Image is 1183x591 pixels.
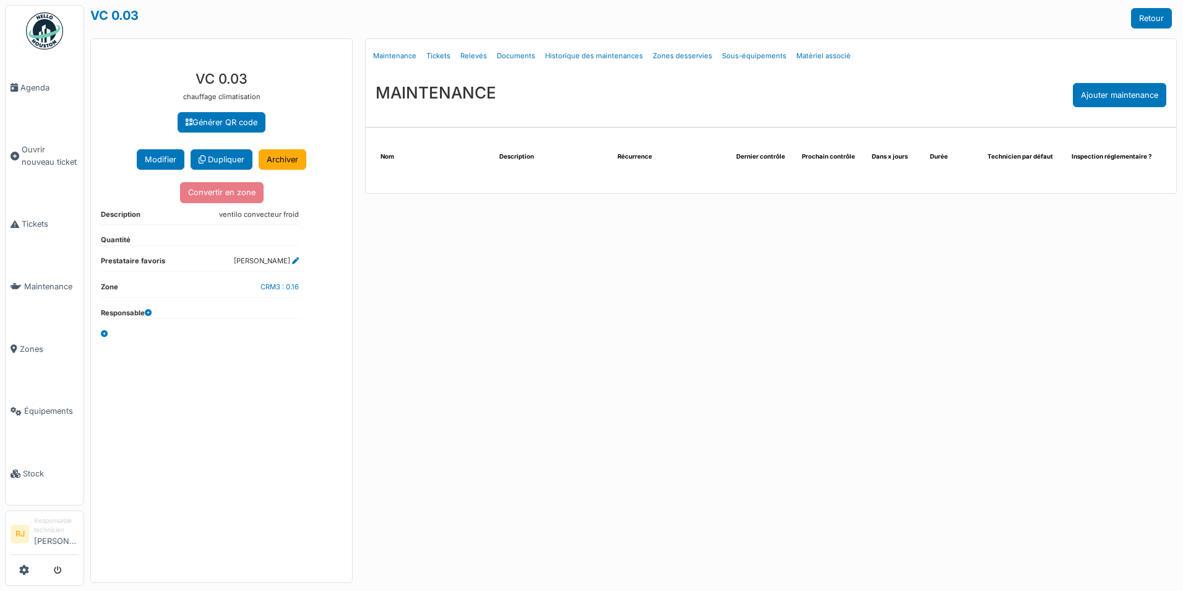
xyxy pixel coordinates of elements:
dd: ventilo convecteur froid [219,209,299,220]
a: Agenda [6,56,84,119]
img: Badge_color-CXgf-gQk.svg [26,12,63,50]
dd: [PERSON_NAME] [234,256,299,266]
span: Stock [23,468,79,479]
th: Durée [925,147,983,167]
a: RJ Responsable technicien[PERSON_NAME] [11,516,79,555]
a: VC 0.03 [90,8,139,23]
li: RJ [11,525,29,543]
span: Équipements [24,405,79,417]
a: CRM3 : 0.16 [260,282,299,291]
a: Matériel associé [791,42,856,71]
a: Générer QR code [178,112,265,133]
dt: Quantité [101,235,131,245]
span: Maintenance [24,281,79,292]
a: Stock [6,442,84,505]
li: [PERSON_NAME] [34,516,79,552]
dt: Prestataire favoris [101,256,165,271]
a: Historique des maintenances [540,42,648,71]
a: Relevés [455,42,492,71]
h3: VC 0.03 [101,71,342,87]
th: Inspection réglementaire ? [1067,147,1166,167]
dt: Description [101,209,140,225]
h3: MAINTENANCE [376,83,496,102]
a: Maintenance [368,42,421,71]
a: Tickets [421,42,455,71]
th: Description [494,147,613,167]
span: Zones [20,343,79,355]
th: Technicien par défaut [983,147,1067,167]
a: Zones [6,318,84,380]
span: Ouvrir nouveau ticket [22,144,79,167]
a: Équipements [6,380,84,443]
th: Dernier contrôle [731,147,797,167]
dt: Zone [101,282,118,297]
a: Ouvrir nouveau ticket [6,119,84,193]
span: Tickets [22,218,79,230]
th: Récurrence [613,147,731,167]
a: Maintenance [6,255,84,318]
a: Zones desservies [648,42,717,71]
a: Sous-équipements [717,42,791,71]
th: Dans x jours [867,147,924,167]
a: Retour [1131,8,1172,28]
div: Responsable technicien [34,516,79,535]
a: Dupliquer [191,149,252,170]
span: Agenda [20,82,79,94]
button: Modifier [137,149,184,170]
a: Documents [492,42,540,71]
dt: Responsable [101,308,152,318]
th: Nom [376,147,494,167]
a: Archiver [259,149,306,170]
a: Tickets [6,193,84,256]
p: chauffage climatisation [101,92,342,102]
div: Ajouter maintenance [1073,83,1166,107]
th: Prochain contrôle [797,147,867,167]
